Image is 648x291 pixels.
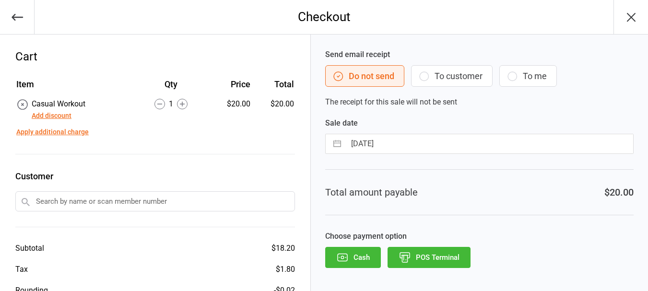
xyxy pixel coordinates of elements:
[32,99,85,108] span: Casual Workout
[325,231,634,242] label: Choose payment option
[254,98,294,121] td: $20.00
[16,78,133,97] th: Item
[411,65,493,87] button: To customer
[15,264,28,275] div: Tax
[325,247,381,268] button: Cash
[16,127,89,137] button: Apply additional charge
[15,191,295,211] input: Search by name or scan member number
[325,49,634,60] label: Send email receipt
[499,65,557,87] button: To me
[388,247,471,268] button: POS Terminal
[325,65,404,87] button: Do not send
[325,117,634,129] label: Sale date
[209,78,250,91] div: Price
[134,78,208,97] th: Qty
[32,111,71,121] button: Add discount
[209,98,250,110] div: $20.00
[15,243,44,254] div: Subtotal
[325,185,418,199] div: Total amount payable
[15,48,295,65] div: Cart
[134,98,208,110] div: 1
[254,78,294,97] th: Total
[325,49,634,108] div: The receipt for this sale will not be sent
[604,185,634,199] div: $20.00
[271,243,295,254] div: $18.20
[15,170,295,183] label: Customer
[276,264,295,275] div: $1.80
